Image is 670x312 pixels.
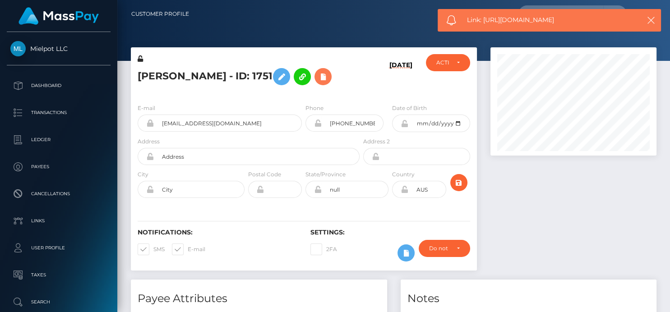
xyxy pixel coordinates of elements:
a: Payees [7,156,111,178]
label: State/Province [305,170,346,179]
img: MassPay Logo [18,7,99,25]
label: Address 2 [363,138,390,146]
a: Cancellations [7,183,111,205]
label: Address [138,138,160,146]
img: Mielpot LLC [10,41,26,56]
p: Payees [10,160,107,174]
label: E-mail [138,104,155,112]
h6: Settings: [310,229,470,236]
div: ACTIVE [436,59,449,66]
span: Link: [URL][DOMAIN_NAME] [467,15,632,25]
a: Transactions [7,101,111,124]
label: 2FA [310,243,337,255]
h6: [DATE] [389,61,412,93]
h5: [PERSON_NAME] - ID: 1751 [138,64,355,90]
label: Date of Birth [392,104,427,112]
label: Postal Code [248,170,281,179]
label: City [138,170,148,179]
a: Dashboard [7,74,111,97]
label: E-mail [172,243,205,255]
button: ACTIVE [426,54,470,71]
span: Mielpot LLC [7,45,111,53]
a: Links [7,210,111,232]
p: User Profile [10,241,107,255]
h6: Notifications: [138,229,297,236]
p: Links [10,214,107,228]
a: Customer Profile [131,5,189,23]
p: Taxes [10,268,107,282]
a: User Profile [7,237,111,259]
a: Ledger [7,128,111,151]
p: Dashboard [10,79,107,92]
p: Search [10,295,107,309]
p: Transactions [10,106,107,119]
a: Taxes [7,264,111,286]
h4: Payee Attributes [138,291,380,307]
p: Ledger [10,133,107,147]
button: Do not require [419,240,470,257]
label: SMS [138,243,165,255]
label: Country [392,170,415,179]
label: Phone [305,104,323,112]
h4: Notes [407,291,650,307]
p: Cancellations [10,187,107,201]
div: Do not require [429,245,449,252]
input: Search... [518,5,603,23]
